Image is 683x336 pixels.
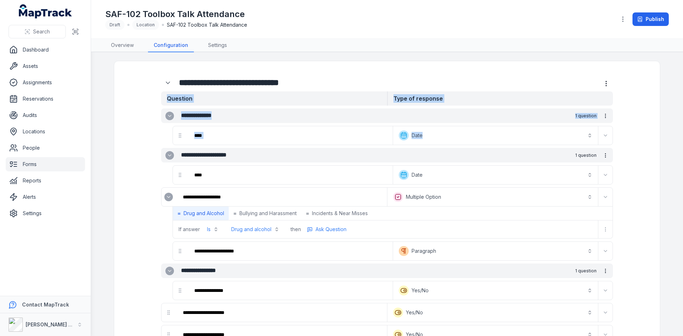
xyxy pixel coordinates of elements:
[132,20,159,30] div: Location
[173,244,187,258] div: drag
[162,305,176,320] div: drag
[301,207,372,220] button: =Incidents & Near Misses
[167,21,247,28] span: SAF-102 Toolbox Talk Attendance
[632,12,669,26] button: Publish
[600,285,611,296] button: Expand
[6,206,85,220] a: Settings
[148,39,194,52] a: Configuration
[227,223,284,236] button: Drug and alcohol
[164,193,173,201] button: Expand
[600,130,611,141] button: Expand
[105,9,247,20] h1: SAF-102 Toolbox Talk Attendance
[304,224,350,235] button: more-detail
[173,207,229,220] button: =Drug and Alcohol
[173,168,187,182] div: drag
[600,224,611,235] button: more-detail
[26,321,84,327] strong: [PERSON_NAME] Group
[395,283,597,298] button: Yes/No
[189,167,391,183] div: :r255:-form-item-label
[387,91,613,106] strong: Type of response
[9,25,66,38] button: Search
[189,243,391,259] div: :r1u5:-form-item-label
[6,190,85,204] a: Alerts
[575,153,597,158] span: 1 question
[184,210,224,217] span: Drug and Alcohol
[165,151,174,160] button: Expand
[179,226,200,233] span: If answer
[165,112,174,120] button: Expand
[6,43,85,57] a: Dashboard
[105,39,139,52] a: Overview
[312,210,368,217] span: Incidents & Near Misses
[161,91,387,106] strong: Question
[291,226,301,233] span: then
[177,248,183,254] svg: drag
[233,210,237,217] strong: =
[389,305,597,320] button: Yes/No
[395,167,597,183] button: Date
[6,141,85,155] a: People
[177,133,183,138] svg: drag
[173,128,187,143] div: drag
[177,172,183,178] svg: drag
[6,108,85,122] a: Audits
[6,92,85,106] a: Reservations
[202,39,233,52] a: Settings
[575,268,597,274] span: 1 question
[316,226,346,233] span: Ask Question
[19,4,72,18] a: MapTrack
[600,191,611,203] button: Expand
[177,305,386,320] div: :r1um:-form-item-label
[173,283,187,298] div: drag
[6,75,85,90] a: Assignments
[165,267,174,275] button: Expand
[189,128,391,143] div: :r1sp:-form-item-label
[599,149,611,161] button: more-detail
[6,124,85,139] a: Locations
[6,59,85,73] a: Assets
[239,210,297,217] span: Bullying and Harassment
[166,310,171,315] svg: drag
[22,302,69,308] strong: Contact MapTrack
[306,210,309,217] strong: =
[203,223,223,236] button: Is
[599,77,613,90] button: more-detail
[162,190,176,204] div: :r1sv:-form-item-label
[33,28,50,35] span: Search
[177,288,183,293] svg: drag
[600,169,611,181] button: Expand
[178,210,181,217] strong: =
[599,265,611,277] button: more-detail
[395,243,597,259] button: Paragraph
[395,128,597,143] button: Date
[600,307,611,318] button: Expand
[105,20,125,30] div: Draft
[599,110,611,122] button: more-detail
[600,245,611,257] button: Expand
[575,113,597,119] span: 1 question
[161,76,176,90] div: :r1sd:-form-item-label
[6,174,85,188] a: Reports
[189,283,391,298] div: :r1ug:-form-item-label
[6,157,85,171] a: Forms
[389,189,597,205] button: Multiple Option
[177,189,386,205] div: :r1t0:-form-item-label
[161,76,175,90] button: Expand
[229,207,301,220] button: =Bullying and Harassment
